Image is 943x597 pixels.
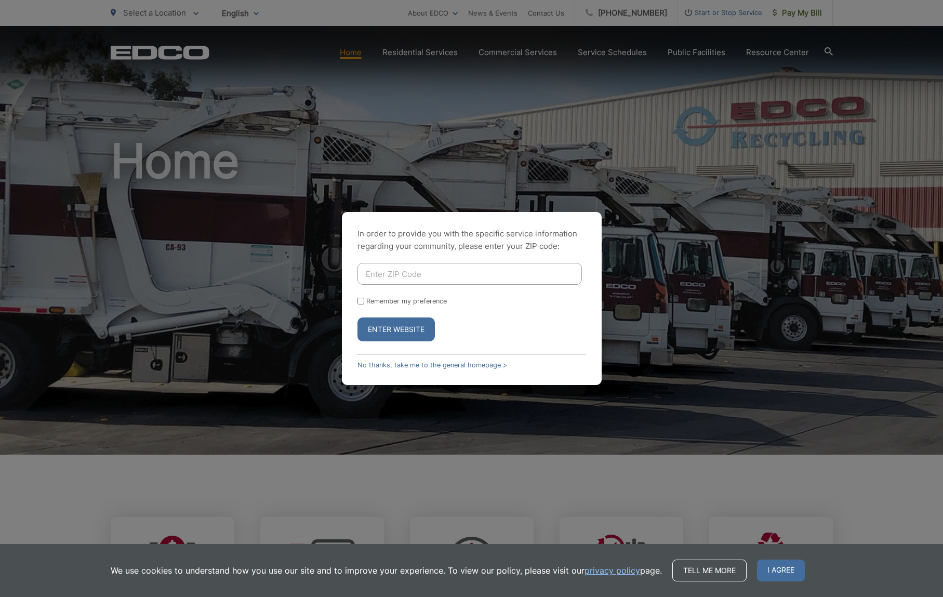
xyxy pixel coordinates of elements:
[357,317,435,341] button: Enter Website
[585,564,640,577] a: privacy policy
[757,560,805,581] span: I agree
[357,361,507,369] a: No thanks, take me to the general homepage >
[672,560,747,581] a: Tell me more
[366,297,447,305] label: Remember my preference
[357,228,586,253] p: In order to provide you with the specific service information regarding your community, please en...
[357,263,582,285] input: Enter ZIP Code
[111,564,662,577] p: We use cookies to understand how you use our site and to improve your experience. To view our pol...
